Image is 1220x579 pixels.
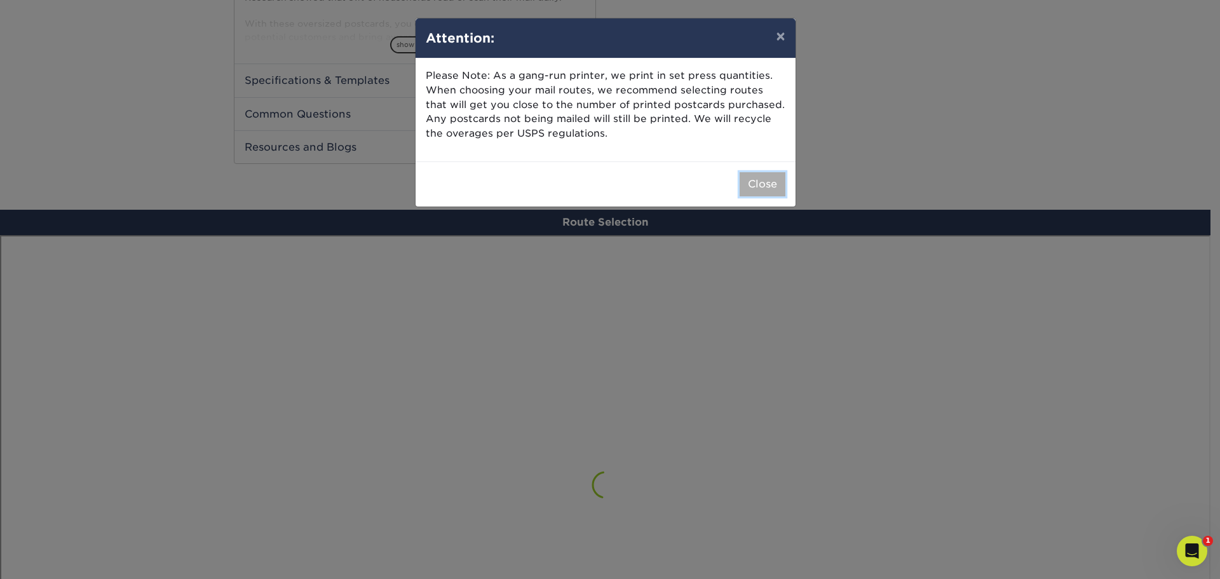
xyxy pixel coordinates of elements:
[766,18,795,54] button: ×
[1203,536,1213,546] span: 1
[740,172,785,196] button: Close
[426,69,785,141] p: Please Note: As a gang-run printer, we print in set press quantities. When choosing your mail rou...
[1177,536,1207,566] iframe: Intercom live chat
[426,29,785,48] h4: Attention:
